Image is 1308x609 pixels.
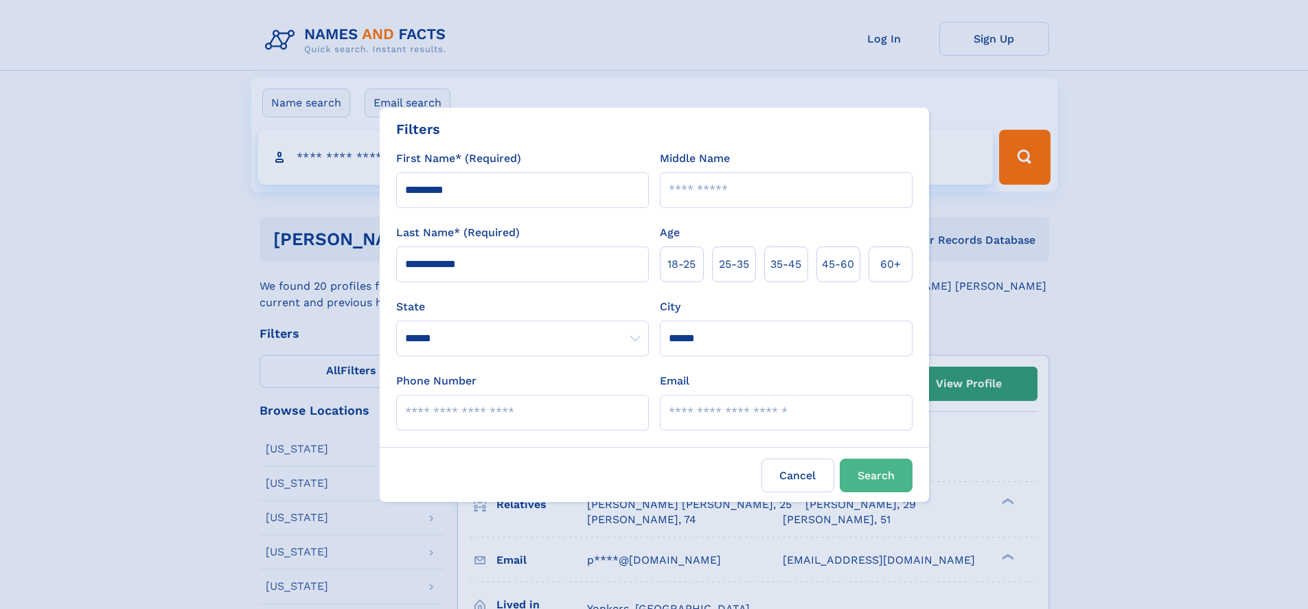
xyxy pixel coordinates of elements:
[396,299,649,315] label: State
[660,299,680,315] label: City
[667,256,696,273] span: 18‑25
[761,459,834,492] label: Cancel
[396,373,477,389] label: Phone Number
[719,256,749,273] span: 25‑35
[660,225,680,241] label: Age
[880,256,901,273] span: 60+
[770,256,801,273] span: 35‑45
[822,256,854,273] span: 45‑60
[660,373,689,389] label: Email
[660,150,730,167] label: Middle Name
[396,150,521,167] label: First Name* (Required)
[396,119,440,139] div: Filters
[840,459,913,492] button: Search
[396,225,520,241] label: Last Name* (Required)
